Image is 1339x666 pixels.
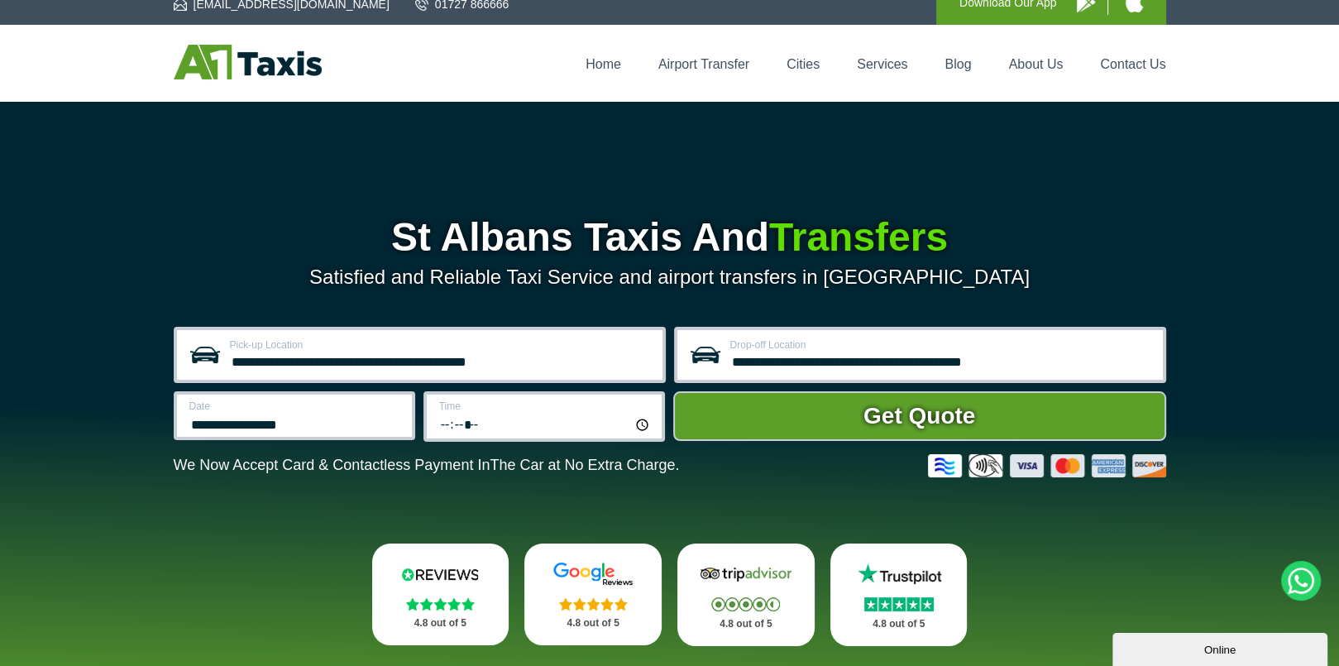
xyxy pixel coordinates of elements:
a: Blog [944,57,971,71]
label: Pick-up Location [230,340,653,350]
a: Services [857,57,907,71]
label: Time [439,401,652,411]
h1: St Albans Taxis And [174,218,1166,257]
img: Reviews.io [390,562,490,587]
p: 4.8 out of 5 [390,613,491,634]
a: Tripadvisor Stars 4.8 out of 5 [677,544,815,646]
span: Transfers [769,215,948,259]
a: Contact Us [1100,57,1165,71]
img: Stars [559,597,628,611]
img: Trustpilot [849,562,949,587]
p: 4.8 out of 5 [696,614,796,635]
a: Google Stars 4.8 out of 5 [524,544,662,645]
a: Reviews.io Stars 4.8 out of 5 [372,544,509,645]
img: Stars [406,597,475,611]
a: Home [586,57,621,71]
img: Stars [711,597,780,611]
a: About Us [1009,57,1064,71]
p: 4.8 out of 5 [543,613,643,634]
label: Date [189,401,402,411]
img: Credit And Debit Cards [928,454,1166,477]
span: The Car at No Extra Charge. [490,457,679,473]
iframe: chat widget [1112,630,1331,666]
button: Get Quote [673,391,1166,441]
p: Satisfied and Reliable Taxi Service and airport transfers in [GEOGRAPHIC_DATA] [174,266,1166,289]
a: Trustpilot Stars 4.8 out of 5 [830,544,968,646]
img: Stars [864,597,934,611]
p: We Now Accept Card & Contactless Payment In [174,457,680,474]
img: Google [543,562,643,587]
img: A1 Taxis St Albans LTD [174,45,322,79]
a: Airport Transfer [658,57,749,71]
a: Cities [787,57,820,71]
img: Tripadvisor [696,562,796,587]
p: 4.8 out of 5 [849,614,949,635]
label: Drop-off Location [730,340,1153,350]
